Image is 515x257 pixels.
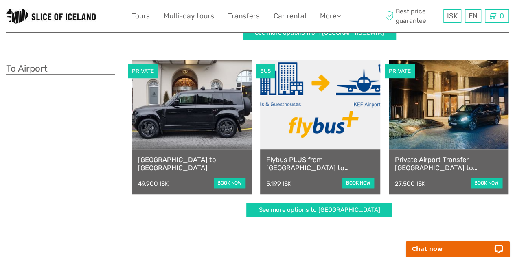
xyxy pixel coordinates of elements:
div: 5.199 ISK [266,180,291,187]
a: See more options to [GEOGRAPHIC_DATA] [246,203,392,217]
a: book now [342,178,374,188]
div: BUS [256,64,275,78]
a: Multi-day tours [164,10,214,22]
a: Transfers [228,10,260,22]
div: 27.500 ISK [395,180,425,187]
h3: To Airport [6,63,115,75]
div: PRIVATE [385,64,415,78]
a: More [320,10,341,22]
div: EN [465,9,481,23]
span: 0 [498,12,505,20]
a: [GEOGRAPHIC_DATA] to [GEOGRAPHIC_DATA] [138,156,245,172]
div: 49.900 ISK [138,180,169,187]
a: Tours [132,10,150,22]
div: PRIVATE [128,64,158,78]
a: book now [214,178,245,188]
span: Best price guarantee [383,7,441,25]
a: Car rental [274,10,306,22]
a: Flybus PLUS from [GEOGRAPHIC_DATA] to [GEOGRAPHIC_DATA] [266,156,374,172]
img: 1599-9674cb90-6327-431f-acb2-52dcb7b5caca_logo_small.jpg [6,9,96,24]
a: Private Airport Transfer - [GEOGRAPHIC_DATA] to [GEOGRAPHIC_DATA] [395,156,502,172]
iframe: LiveChat chat widget [401,231,515,257]
a: book now [471,178,502,188]
span: ISK [447,12,458,20]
